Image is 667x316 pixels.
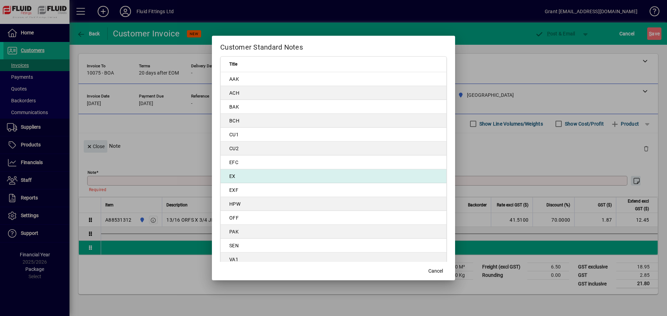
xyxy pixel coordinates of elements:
td: VA1 [221,253,446,266]
h2: Customer Standard Notes [212,36,455,56]
td: OFF [221,211,446,225]
td: BCH [221,114,446,128]
td: CU1 [221,128,446,142]
td: HPW [221,197,446,211]
button: Cancel [425,265,447,277]
td: BAK [221,100,446,114]
span: Title [229,60,237,68]
td: PAK [221,225,446,239]
span: Cancel [428,267,443,275]
td: SEN [221,239,446,253]
td: AAK [221,72,446,86]
td: EX [221,169,446,183]
td: ACH [221,86,446,100]
td: EXF [221,183,446,197]
td: EFC [221,155,446,169]
td: CU2 [221,142,446,155]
